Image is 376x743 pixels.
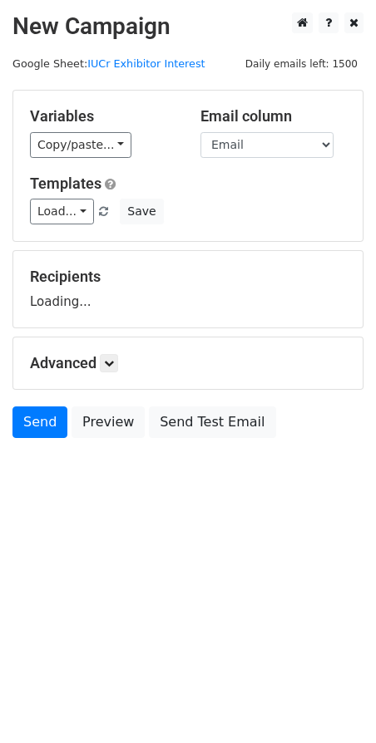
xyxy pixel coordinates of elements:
a: Send [12,406,67,438]
a: Copy/paste... [30,132,131,158]
button: Save [120,199,163,224]
a: Preview [72,406,145,438]
h5: Variables [30,107,176,125]
a: Send Test Email [149,406,275,438]
a: IUCr Exhibitor Interest [87,57,205,70]
span: Daily emails left: 1500 [240,55,364,73]
h5: Recipients [30,268,346,286]
h5: Advanced [30,354,346,372]
a: Daily emails left: 1500 [240,57,364,70]
h2: New Campaign [12,12,364,41]
h5: Email column [200,107,346,125]
div: Loading... [30,268,346,311]
small: Google Sheet: [12,57,205,70]
a: Load... [30,199,94,224]
a: Templates [30,175,101,192]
